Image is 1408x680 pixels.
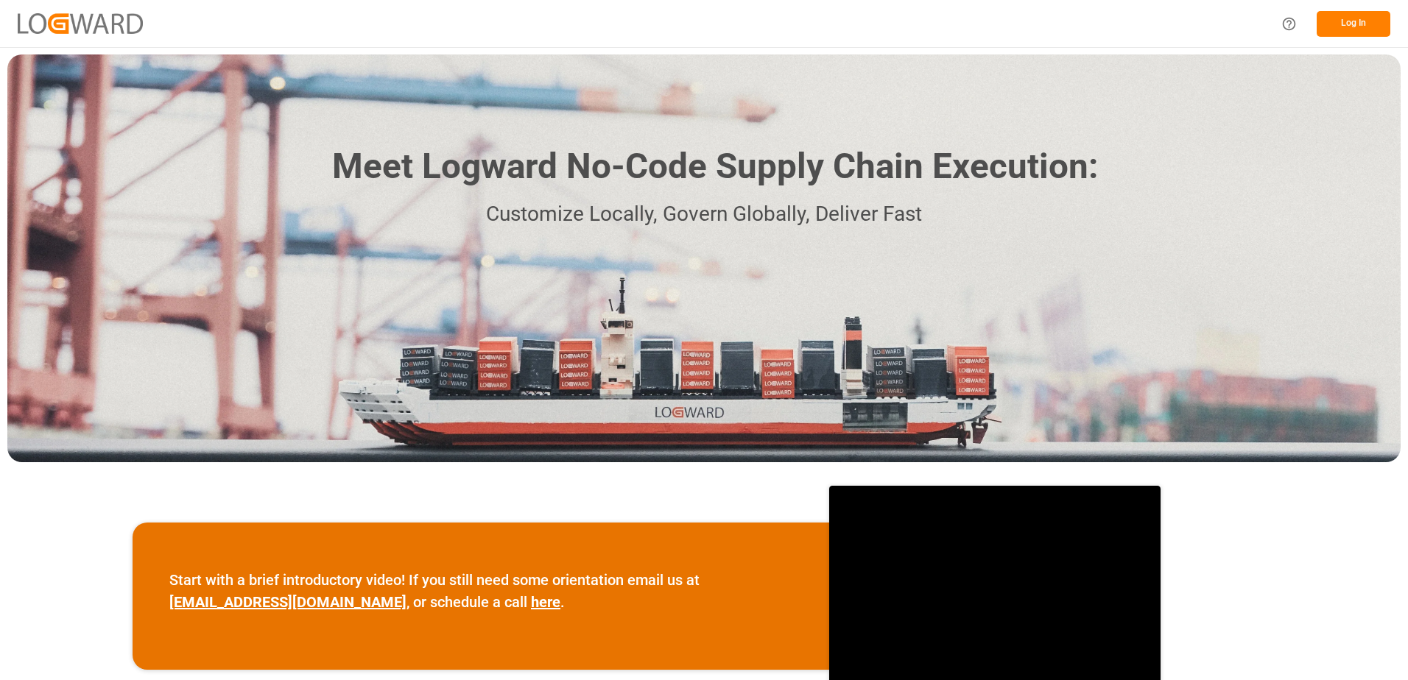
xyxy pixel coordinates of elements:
button: Help Center [1273,7,1306,40]
h1: Meet Logward No-Code Supply Chain Execution: [332,141,1098,193]
button: Log In [1317,11,1390,37]
p: Start with a brief introductory video! If you still need some orientation email us at , or schedu... [169,569,792,613]
p: Customize Locally, Govern Globally, Deliver Fast [310,198,1098,231]
a: [EMAIL_ADDRESS][DOMAIN_NAME] [169,593,406,611]
img: Logward_new_orange.png [18,13,143,33]
a: here [531,593,560,611]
